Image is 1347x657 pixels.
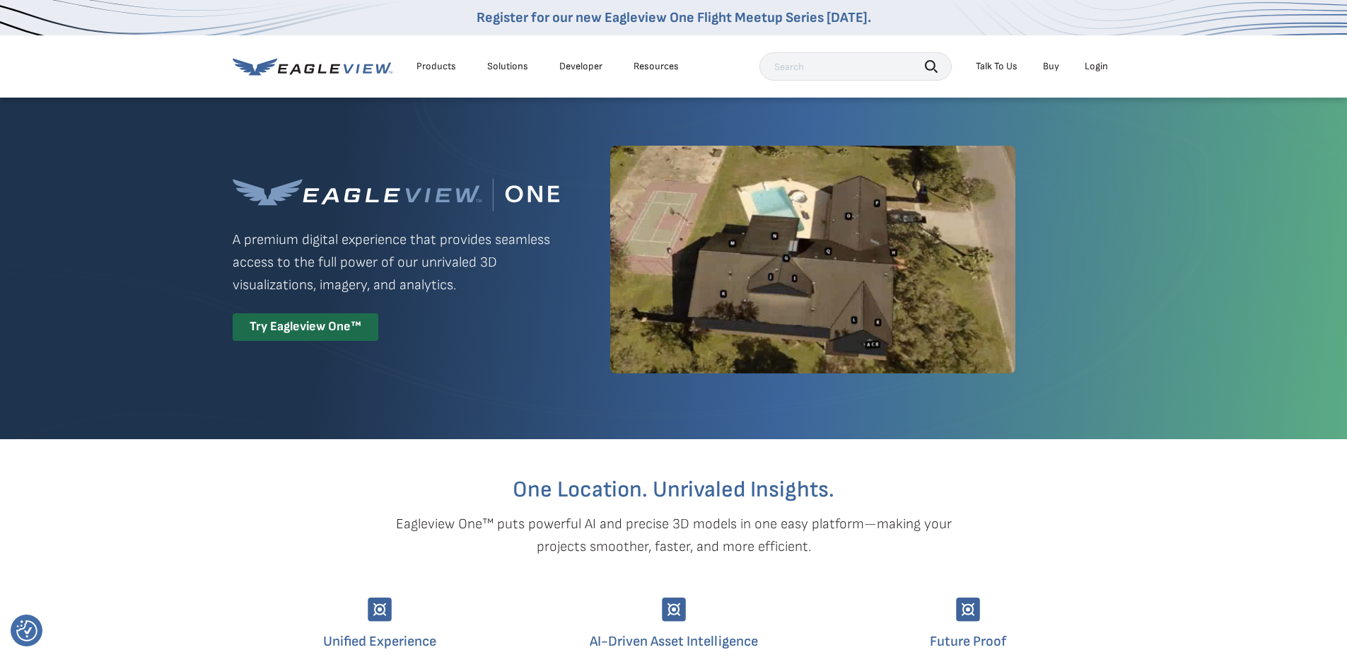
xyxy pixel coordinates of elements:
[233,178,559,211] img: Eagleview One™
[1043,60,1059,73] a: Buy
[487,60,528,73] div: Solutions
[956,598,980,622] img: Group-9744.svg
[243,630,516,653] h4: Unified Experience
[16,620,37,641] button: Consent Preferences
[477,9,871,26] a: Register for our new Eagleview One Flight Meetup Series [DATE].
[759,52,952,81] input: Search
[976,60,1017,73] div: Talk To Us
[559,60,602,73] a: Developer
[832,630,1104,653] h4: Future Proof
[233,313,378,341] div: Try Eagleview One™
[16,620,37,641] img: Revisit consent button
[416,60,456,73] div: Products
[243,479,1104,501] h2: One Location. Unrivaled Insights.
[662,598,686,622] img: Group-9744.svg
[233,228,559,296] p: A premium digital experience that provides seamless access to the full power of our unrivaled 3D ...
[371,513,976,558] p: Eagleview One™ puts powerful AI and precise 3D models in one easy platform—making your projects s...
[634,60,679,73] div: Resources
[368,598,392,622] img: Group-9744.svg
[537,630,810,653] h4: AI-Driven Asset Intelligence
[1085,60,1108,73] div: Login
